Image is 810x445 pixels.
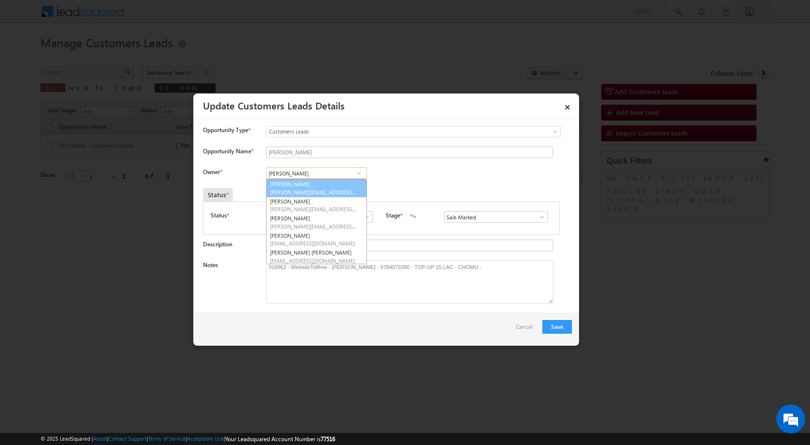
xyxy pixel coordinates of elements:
[225,435,335,443] span: Your Leadsquared Account Number is
[93,435,107,442] a: About
[353,168,365,178] a: Show All Items
[270,189,357,196] span: [PERSON_NAME][EMAIL_ADDRESS][PERSON_NAME][DOMAIN_NAME]
[266,179,367,197] a: [PERSON_NAME]
[108,435,147,442] a: Contact Support
[203,98,345,112] a: Update Customers Leads Details
[187,435,224,442] a: Acceptable Use
[386,211,400,220] label: Stage
[321,435,335,443] span: 77516
[211,211,227,220] label: Status
[203,168,222,175] label: Owner
[270,257,357,264] span: [EMAIL_ADDRESS][DOMAIN_NAME]
[267,197,366,214] a: [PERSON_NAME]
[16,51,40,63] img: d_60004797649_company_0_60004797649
[444,211,548,223] input: Type to Search
[50,51,162,63] div: Chat with us now
[358,212,370,222] a: Show All Items
[559,97,576,114] a: ×
[203,241,232,248] label: Description
[267,214,366,231] a: [PERSON_NAME]
[203,126,248,135] span: Opportunity Type
[203,261,218,269] label: Notes
[40,434,335,444] span: © 2025 LeadSquared | | | | |
[203,188,233,202] div: Status
[13,89,176,289] textarea: Type your message and hit 'Enter'
[533,212,545,222] a: Show All Items
[516,320,538,338] a: Cancel
[270,205,357,213] span: [PERSON_NAME][EMAIL_ADDRESS][PERSON_NAME][DOMAIN_NAME]
[270,240,357,247] span: [EMAIL_ADDRESS][DOMAIN_NAME]
[542,320,572,334] button: Save
[267,127,521,136] span: Customers Leads
[270,223,357,230] span: [PERSON_NAME][EMAIL_ADDRESS][DOMAIN_NAME]
[148,435,186,442] a: Terms of Service
[266,126,561,137] a: Customers Leads
[203,148,253,155] label: Opportunity Name
[266,167,367,179] input: Type to Search
[267,231,366,248] a: [PERSON_NAME]
[267,248,366,265] a: [PERSON_NAME] [PERSON_NAME]
[131,297,175,310] em: Start Chat
[158,5,181,28] div: Minimize live chat window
